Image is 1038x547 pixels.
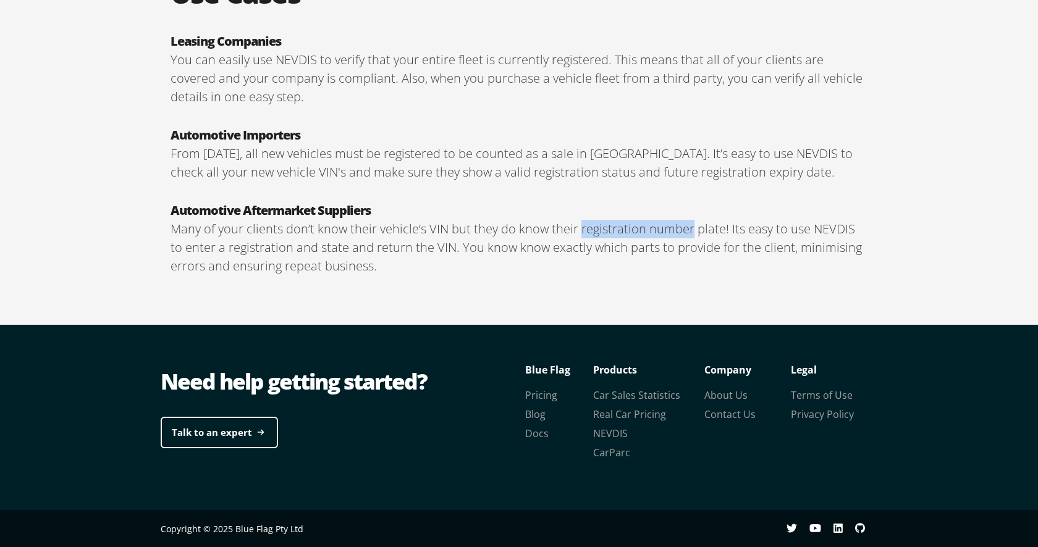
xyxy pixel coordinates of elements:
p: Blue Flag [525,361,593,379]
p: Many of your clients don’t know their vehicle’s VIN but they do know their registration number pl... [171,220,867,275]
a: Pricing [525,388,557,402]
a: Blog [525,407,546,421]
a: linkedin [833,523,855,535]
p: From [DATE], all new vehicles must be registered to be counted as a sale in [GEOGRAPHIC_DATA]. It... [171,144,867,182]
p: Products [593,361,704,379]
p: Company [704,361,791,379]
a: Contact Us [704,407,756,421]
a: About Us [704,388,748,402]
h3: Automotive Importers [171,126,867,144]
h3: Leasing Companies [171,32,867,51]
a: Twitter [787,523,809,535]
div: Need help getting started? [161,366,519,397]
a: github [855,523,877,535]
span: Copyright © 2025 Blue Flag Pty Ltd [161,523,303,535]
a: youtube [809,523,833,535]
h3: Automotive Aftermarket Suppliers [171,201,867,220]
a: Privacy Policy [791,407,854,421]
a: Docs [525,427,549,440]
p: Legal [791,361,877,379]
a: CarParc [593,446,630,459]
p: You can easily use NEVDIS to verify that your entire fleet is currently registered. This means th... [171,51,867,106]
a: NEVDIS [593,427,628,440]
a: Terms of Use [791,388,853,402]
a: Real Car Pricing [593,407,666,421]
a: Car Sales Statistics [593,388,680,402]
a: Talk to an expert [161,417,278,448]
